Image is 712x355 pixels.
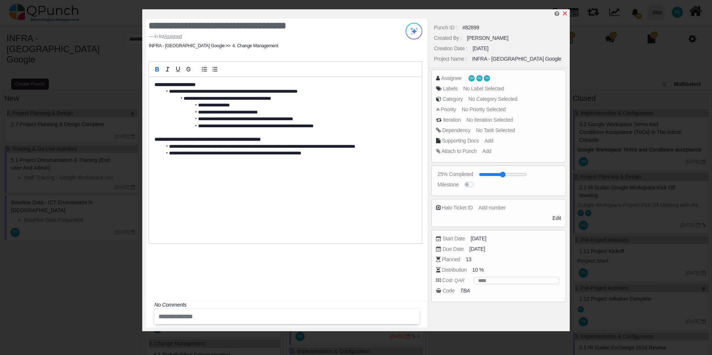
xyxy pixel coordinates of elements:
[149,42,225,49] li: INFRA - [GEOGRAPHIC_DATA] Google
[562,10,568,17] a: x
[225,42,278,49] li: 4. Change Management
[562,10,568,16] svg: x
[154,302,186,308] i: No Comments
[554,11,559,16] i: Edit Punch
